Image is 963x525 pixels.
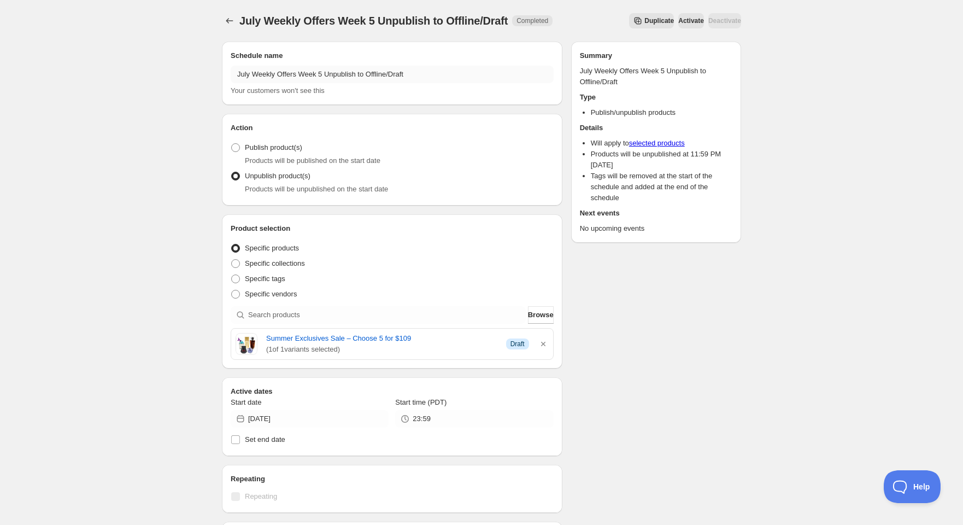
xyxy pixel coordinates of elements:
[245,244,299,252] span: Specific products
[245,290,297,298] span: Specific vendors
[231,398,261,406] span: Start date
[629,139,685,147] a: selected products
[231,223,554,234] h2: Product selection
[591,171,732,203] li: Tags will be removed at the start of the schedule and added at the end of the schedule
[231,386,554,397] h2: Active dates
[248,306,526,324] input: Search products
[629,13,674,28] button: Secondary action label
[266,344,497,355] span: ( 1 of 1 variants selected)
[231,122,554,133] h2: Action
[245,172,310,180] span: Unpublish product(s)
[222,13,237,28] button: Schedules
[510,340,525,348] span: Draft
[231,474,554,485] h2: Repeating
[245,185,388,193] span: Products will be unpublished on the start date
[395,398,447,406] span: Start time (PDT)
[580,208,732,219] h2: Next events
[591,149,732,171] li: Products will be unpublished at 11:59 PM [DATE]
[245,259,305,267] span: Specific collections
[580,66,732,87] p: July Weekly Offers Week 5 Unpublish to Offline/Draft
[266,333,497,344] a: Summer Exclusives Sale – Choose 5 for $109
[528,310,554,320] span: Browse
[580,223,732,234] p: No upcoming events
[245,143,302,151] span: Publish product(s)
[580,92,732,103] h2: Type
[231,50,554,61] h2: Schedule name
[678,13,704,28] button: Activate
[528,306,554,324] button: Browse
[245,492,277,500] span: Repeating
[245,156,380,165] span: Products will be published on the start date
[591,107,732,118] li: Publish/unpublish products
[245,275,285,283] span: Specific tags
[239,15,508,27] span: July Weekly Offers Week 5 Unpublish to Offline/Draft
[884,470,941,503] iframe: Toggle Customer Support
[580,50,732,61] h2: Summary
[591,138,732,149] li: Will apply to
[245,435,285,444] span: Set end date
[644,16,674,25] span: Duplicate
[580,122,732,133] h2: Details
[678,16,704,25] span: Activate
[231,86,325,95] span: Your customers won't see this
[516,16,548,25] span: Completed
